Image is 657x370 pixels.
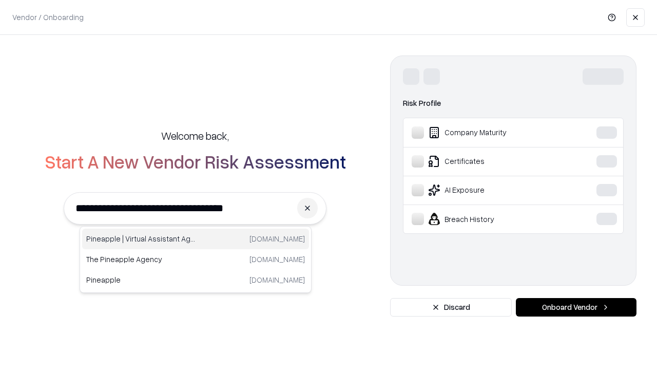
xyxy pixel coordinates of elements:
p: Pineapple [86,274,196,285]
div: Breach History [412,213,565,225]
button: Discard [390,298,512,317]
p: [DOMAIN_NAME] [249,233,305,244]
p: Pineapple | Virtual Assistant Agency [86,233,196,244]
p: The Pineapple Agency [86,254,196,265]
p: [DOMAIN_NAME] [249,274,305,285]
div: AI Exposure [412,184,565,196]
h5: Welcome back, [161,128,229,143]
h2: Start A New Vendor Risk Assessment [45,151,346,172]
div: Risk Profile [403,97,624,109]
div: Suggestions [80,226,312,293]
p: [DOMAIN_NAME] [249,254,305,265]
div: Company Maturity [412,126,565,139]
button: Onboard Vendor [516,298,636,317]
div: Certificates [412,155,565,168]
p: Vendor / Onboarding [12,12,84,23]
